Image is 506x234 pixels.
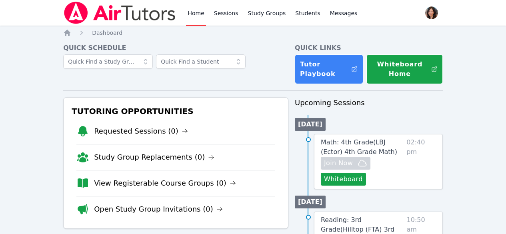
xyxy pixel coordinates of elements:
span: Math: 4th Grade ( LBJ (Ector) 4th Grade Math ) [321,138,397,156]
button: Whiteboard [321,173,366,186]
img: Air Tutors [63,2,176,24]
a: View Registerable Course Groups (0) [94,178,236,189]
h4: Quick Links [295,43,443,53]
input: Quick Find a Student [156,54,246,69]
button: Whiteboard Home [366,54,443,84]
span: Messages [330,9,358,17]
nav: Breadcrumb [63,29,443,37]
span: Dashboard [92,30,122,36]
button: Join Now [321,157,370,170]
span: Join Now [324,158,353,168]
a: Study Group Replacements (0) [94,152,214,163]
a: Open Study Group Invitations (0) [94,204,223,215]
li: [DATE] [295,196,326,208]
span: 02:40 pm [406,138,436,186]
input: Quick Find a Study Group [63,54,153,69]
a: Tutor Playbook [295,54,363,84]
h3: Tutoring Opportunities [70,104,282,118]
a: Requested Sessions (0) [94,126,188,137]
li: [DATE] [295,118,326,131]
h4: Quick Schedule [63,43,288,53]
a: Dashboard [92,29,122,37]
a: Math: 4th Grade(LBJ (Ector) 4th Grade Math) [321,138,403,157]
h3: Upcoming Sessions [295,97,443,108]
